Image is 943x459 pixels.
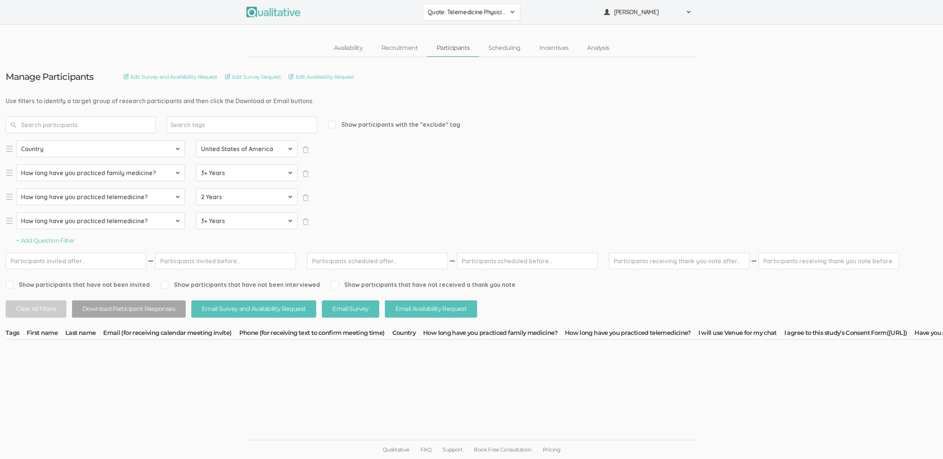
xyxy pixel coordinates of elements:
th: Phone (for receiving text to confirm meeting time) [239,329,392,339]
button: Quote: Telemedicine Physicians [423,4,520,21]
img: dash.svg [750,253,758,269]
img: dash.svg [449,253,456,269]
input: Search participants [6,117,156,133]
th: Tags [6,329,27,339]
a: Participants [427,40,479,56]
input: Participants scheduled before... [457,253,598,269]
th: Country [392,329,423,339]
a: Edit Survey Request [225,73,281,81]
img: Qualitative [246,7,300,17]
span: Show participants that have not been interviewed [161,280,320,289]
th: I agree to this study's Consent Form([URL]) [784,329,914,339]
span: × [302,218,309,225]
button: + Add Question Filter [16,237,75,245]
button: Download Participant Responses [72,300,186,318]
span: × [302,194,309,201]
button: [PERSON_NAME] [599,4,697,21]
input: Search tags [170,120,217,130]
input: Participants receiving thank you note before... [758,253,899,269]
span: Show participants that have not been invited [6,280,150,289]
span: [PERSON_NAME] [614,8,682,16]
button: Clear All Filters [6,300,66,318]
a: Support [437,440,468,459]
button: Email Availability Request [385,300,477,318]
h3: Manage Participants [6,72,93,82]
th: I will use Venue for my chat [698,329,784,339]
span: Show participants with the "exclude" tag [328,120,460,129]
input: Participants scheduled after... [307,253,448,269]
th: First name [27,329,65,339]
a: Pricing [537,440,566,459]
button: Email Survey [322,300,379,318]
a: Scheduling [479,40,530,56]
input: Participants receiving thank you note after... [609,253,749,269]
th: Email (for receiving calendar meeting invite) [103,329,239,339]
a: Qualitative [377,440,415,459]
input: Participants invited before... [155,253,296,269]
span: Show participants that have not received a thank you note [331,280,515,289]
span: × [302,146,309,153]
a: FAQ [415,440,437,459]
iframe: Chat Widget [905,423,943,459]
input: Participants invited after... [6,253,146,269]
a: Book Free Consultation [468,440,537,459]
th: Last name [65,329,103,339]
a: Edit Survey and Availability Request [123,73,218,81]
img: dash.svg [147,253,155,269]
a: Incentives [530,40,578,56]
th: How long have you practiced family medicine? [423,329,565,339]
a: Analysis [578,40,619,56]
a: Availability [324,40,372,56]
th: How long have you practiced telemedicine? [565,329,698,339]
a: Recruitment [372,40,427,56]
button: Email Survey and Availability Request [191,300,316,318]
span: Quote: Telemedicine Physicians [428,8,506,16]
a: Edit Availability Request [288,73,354,81]
span: × [302,170,309,177]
